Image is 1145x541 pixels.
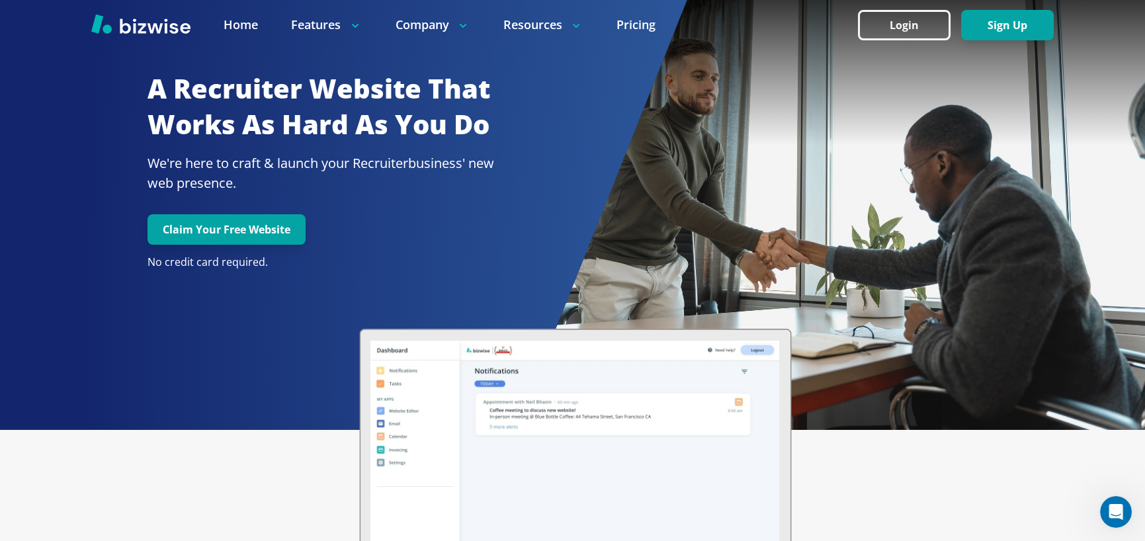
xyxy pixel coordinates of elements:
a: Claim Your Free Website [148,224,306,236]
p: Resources [503,17,583,33]
p: Features [291,17,362,33]
h2: a Recruiter Website That Works As Hard As You Do [148,71,515,143]
button: Claim Your Free Website [148,214,306,245]
a: Sign Up [961,19,1054,32]
p: We're here to craft & launch your Recruiter business' new web presence. [148,153,515,193]
p: No credit card required. [148,255,515,270]
a: Pricing [616,17,655,33]
a: Login [858,19,961,32]
img: Bizwise Logo [91,14,191,34]
p: Company [395,17,470,33]
button: Login [858,10,951,40]
iframe: Intercom live chat [1100,496,1132,528]
a: Home [224,17,258,33]
button: Sign Up [961,10,1054,40]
